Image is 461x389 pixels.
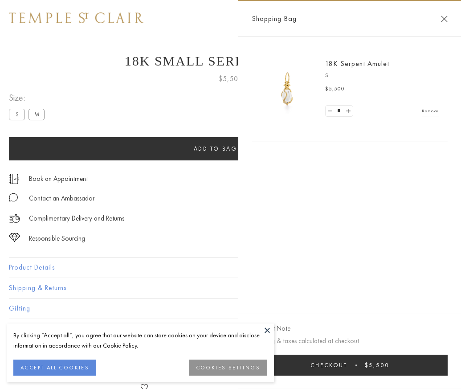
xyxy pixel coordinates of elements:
button: Product Details [9,258,452,278]
button: ACCEPT ALL COOKIES [13,360,96,376]
button: Gifting [9,299,452,319]
button: COOKIES SETTINGS [189,360,267,376]
img: icon_delivery.svg [9,213,20,224]
span: Add to bag [194,145,237,152]
span: Checkout [310,361,347,369]
button: Checkout $5,500 [252,355,448,376]
h1: 18K Small Serpent Amulet [9,53,452,69]
div: By clicking “Accept all”, you agree that our website can store cookies on your device and disclos... [13,330,267,351]
p: Complimentary Delivery and Returns [29,213,124,224]
span: Shopping Bag [252,13,297,25]
button: Add Gift Note [252,323,290,334]
button: Close Shopping Bag [441,16,448,22]
a: Book an Appointment [29,174,88,184]
a: Set quantity to 0 [326,106,335,117]
a: 18K Serpent Amulet [325,59,389,68]
a: Set quantity to 2 [343,106,352,117]
button: Add to bag [9,137,422,160]
img: MessageIcon-01_2.svg [9,193,18,202]
img: icon_sourcing.svg [9,233,20,242]
img: icon_appointment.svg [9,174,20,184]
img: Temple St. Clair [9,12,143,23]
span: $5,500 [365,361,389,369]
span: $5,500 [219,73,243,85]
p: Shipping & taxes calculated at checkout [252,336,448,347]
span: $5,500 [325,85,345,94]
img: P51836-E11SERPPV [261,62,314,116]
div: Responsible Sourcing [29,233,85,244]
div: Contact an Ambassador [29,193,94,204]
label: S [9,109,25,120]
span: Size: [9,90,48,105]
a: Remove [422,106,439,116]
p: S [325,71,439,80]
button: Shipping & Returns [9,278,452,298]
label: M [29,109,45,120]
